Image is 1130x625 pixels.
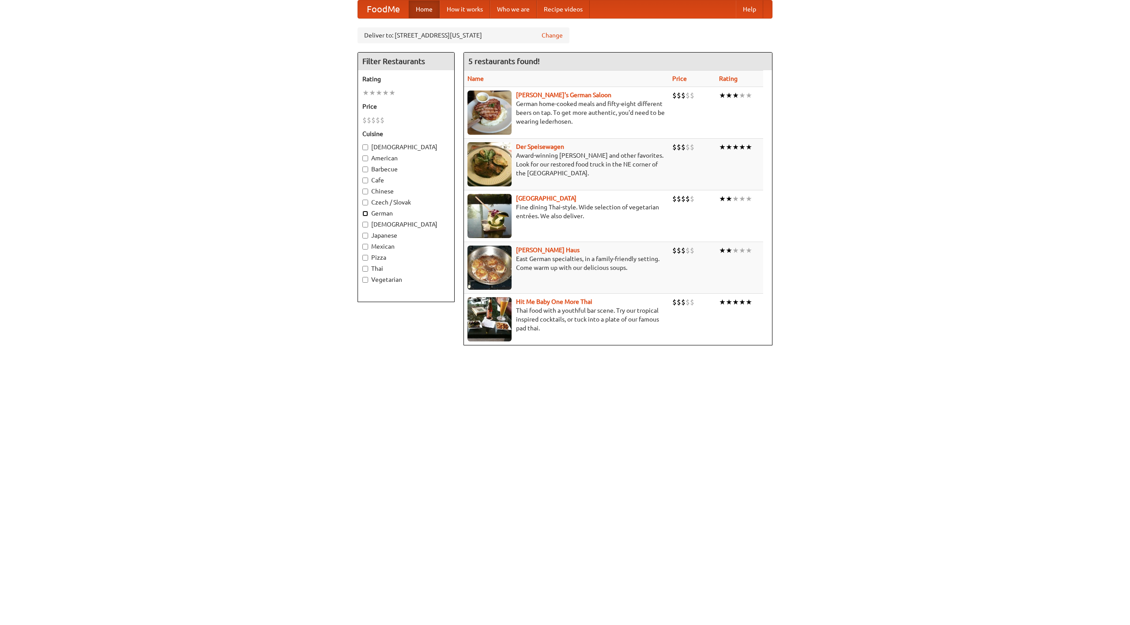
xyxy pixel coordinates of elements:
label: Pizza [362,253,450,262]
a: Rating [719,75,738,82]
li: ★ [746,246,752,255]
li: ★ [719,246,726,255]
div: Deliver to: [STREET_ADDRESS][US_STATE] [358,27,569,43]
a: Help [736,0,763,18]
img: kohlhaus.jpg [467,246,512,290]
li: ★ [389,88,395,98]
label: Thai [362,264,450,273]
input: Thai [362,266,368,272]
li: ★ [719,91,726,100]
li: $ [672,194,677,204]
input: Czech / Slovak [362,200,368,205]
a: Home [409,0,440,18]
li: $ [677,142,681,152]
li: $ [672,142,677,152]
input: German [362,211,368,216]
li: ★ [719,297,726,307]
li: $ [672,297,677,307]
input: American [362,155,368,161]
li: ★ [719,194,726,204]
label: Cafe [362,176,450,185]
label: [DEMOGRAPHIC_DATA] [362,143,450,152]
a: [GEOGRAPHIC_DATA] [516,195,576,202]
li: ★ [746,142,752,152]
a: Recipe videos [537,0,590,18]
li: ★ [726,91,732,100]
li: $ [367,115,371,125]
li: $ [677,91,681,100]
a: How it works [440,0,490,18]
li: $ [677,246,681,255]
li: ★ [726,246,732,255]
li: $ [677,297,681,307]
a: Der Speisewagen [516,143,564,150]
input: Cafe [362,178,368,183]
li: ★ [726,194,732,204]
li: ★ [719,142,726,152]
h4: Filter Restaurants [358,53,454,70]
li: $ [677,194,681,204]
input: [DEMOGRAPHIC_DATA] [362,144,368,150]
a: Change [542,31,563,40]
label: Mexican [362,242,450,251]
a: [PERSON_NAME] Haus [516,246,580,254]
li: $ [376,115,380,125]
label: Japanese [362,231,450,240]
li: $ [681,91,686,100]
label: Barbecue [362,165,450,174]
label: Czech / Slovak [362,198,450,207]
input: [DEMOGRAPHIC_DATA] [362,222,368,227]
label: [DEMOGRAPHIC_DATA] [362,220,450,229]
img: babythai.jpg [467,297,512,341]
li: $ [681,297,686,307]
label: Vegetarian [362,275,450,284]
li: ★ [746,297,752,307]
li: ★ [726,297,732,307]
label: American [362,154,450,163]
li: $ [681,246,686,255]
a: Name [467,75,484,82]
input: Pizza [362,255,368,261]
p: Fine dining Thai-style. Wide selection of vegetarian entrées. We also deliver. [467,203,665,220]
li: $ [686,91,690,100]
li: $ [690,246,694,255]
li: ★ [739,194,746,204]
li: ★ [726,142,732,152]
li: ★ [746,194,752,204]
li: ★ [739,91,746,100]
li: ★ [362,88,369,98]
li: ★ [746,91,752,100]
ng-pluralize: 5 restaurants found! [468,57,540,65]
a: Who we are [490,0,537,18]
li: $ [690,142,694,152]
li: $ [686,194,690,204]
p: Award-winning [PERSON_NAME] and other favorites. Look for our restored food truck in the NE corne... [467,151,665,178]
a: [PERSON_NAME]'s German Saloon [516,91,611,98]
p: Thai food with a youthful bar scene. Try our tropical inspired cocktails, or tuck into a plate of... [467,306,665,333]
li: $ [681,194,686,204]
input: Japanese [362,233,368,239]
a: FoodMe [358,0,409,18]
label: German [362,209,450,218]
li: ★ [732,91,739,100]
a: Price [672,75,687,82]
label: Chinese [362,187,450,196]
li: $ [686,246,690,255]
li: $ [371,115,376,125]
li: ★ [739,297,746,307]
li: ★ [732,297,739,307]
li: ★ [732,142,739,152]
li: ★ [369,88,376,98]
a: Hit Me Baby One More Thai [516,298,592,305]
li: $ [362,115,367,125]
li: ★ [732,246,739,255]
img: speisewagen.jpg [467,142,512,186]
li: ★ [739,142,746,152]
li: ★ [376,88,382,98]
img: esthers.jpg [467,91,512,135]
